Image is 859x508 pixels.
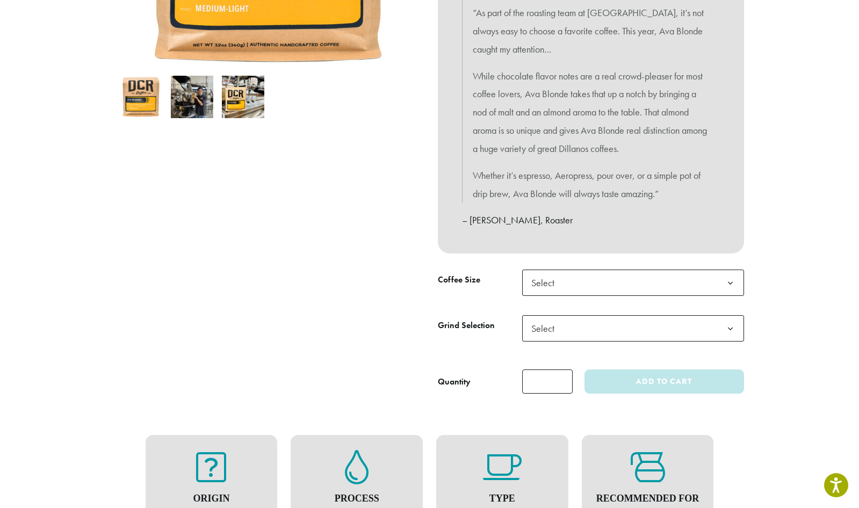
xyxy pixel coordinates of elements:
[522,369,573,394] input: Product quantity
[120,76,162,118] img: Ava Blonde
[438,318,522,333] label: Grind Selection
[527,318,565,339] span: Select
[301,493,412,505] h4: Process
[522,270,744,296] span: Select
[462,211,720,229] p: – [PERSON_NAME], Roaster
[527,272,565,293] span: Select
[522,315,744,342] span: Select
[438,272,522,288] label: Coffee Size
[156,493,267,505] h4: Origin
[473,67,709,158] p: While chocolate flavor notes are a real crowd-pleaser for most coffee lovers, Ava Blonde takes th...
[473,166,709,203] p: Whether it’s espresso, Aeropress, pour over, or a simple pot of drip brew, Ava Blonde will always...
[171,76,213,118] img: Ava Blonde - Image 2
[584,369,743,394] button: Add to cart
[473,4,709,58] p: “As part of the roasting team at [GEOGRAPHIC_DATA], it’s not always easy to choose a favorite cof...
[447,493,558,505] h4: Type
[222,76,264,118] img: Ava Blonde - Image 3
[438,375,471,388] div: Quantity
[593,493,703,505] h4: Recommended For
